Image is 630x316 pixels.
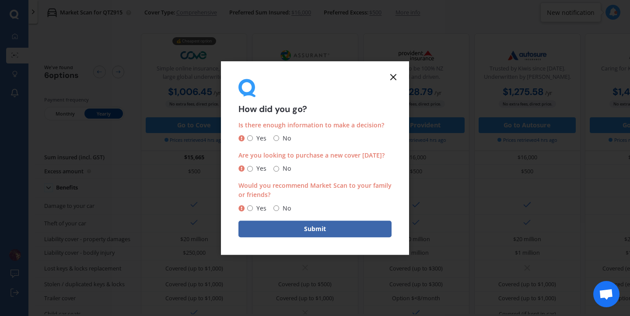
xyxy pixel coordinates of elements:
[238,221,392,237] button: Submit
[279,163,291,174] span: No
[253,133,266,144] span: Yes
[247,205,253,211] input: Yes
[273,136,279,141] input: No
[238,182,392,199] span: Would you recommend Market Scan to your family or friends?
[238,79,392,113] div: How did you go?
[247,166,253,172] input: Yes
[247,136,253,141] input: Yes
[273,166,279,172] input: No
[253,163,266,174] span: Yes
[593,281,619,307] a: Open chat
[273,205,279,211] input: No
[253,203,266,214] span: Yes
[238,121,384,129] span: Is there enough information to make a decision?
[238,151,385,159] span: Are you looking to purchase a new cover [DATE]?
[279,133,291,144] span: No
[279,203,291,214] span: No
